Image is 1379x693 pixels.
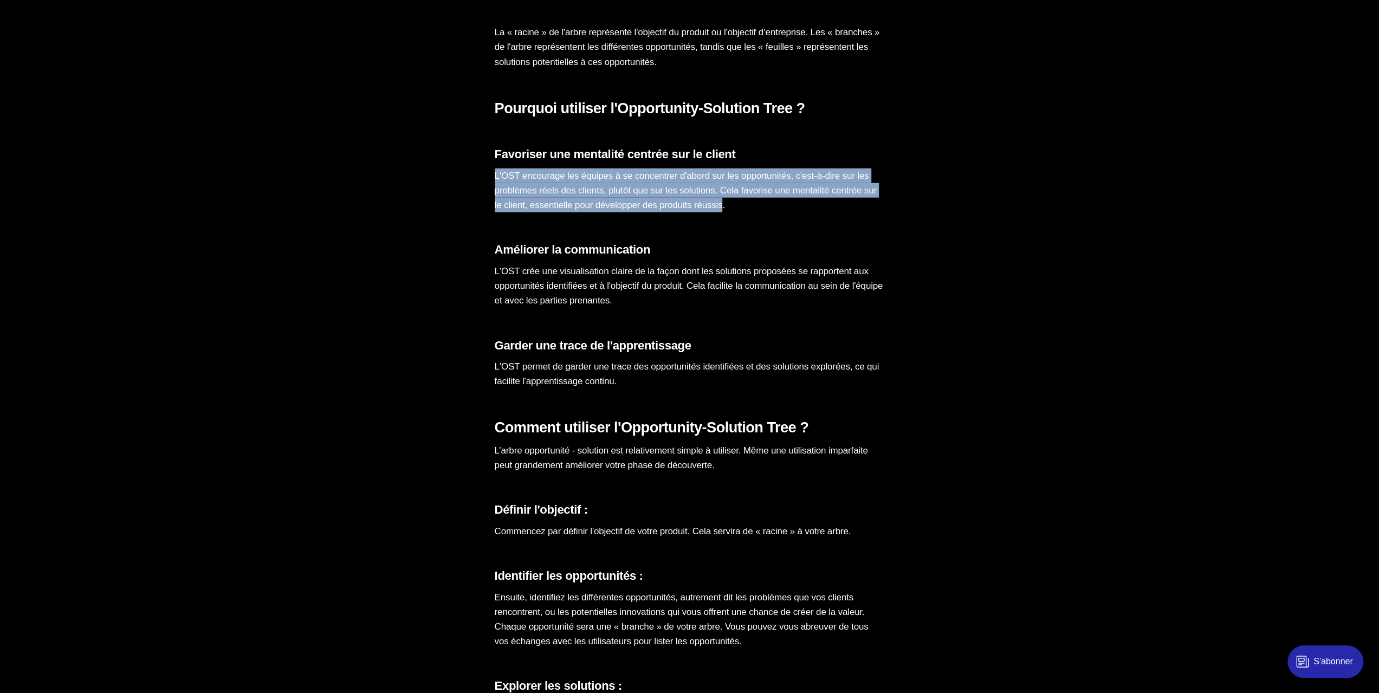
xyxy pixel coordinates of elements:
h3: Définir l'objectif : [495,503,885,517]
h3: Favoriser une mentalité centrée sur le client [495,147,885,162]
h3: Identifier les opportunités : [495,569,885,584]
p: Commencez par définir l'objectif de votre produit. Cela servira de « racine » à votre arbre. [495,524,885,539]
p: L'OST permet de garder une trace des opportunités identifiées et des solutions explorées, ce qui ... [495,359,885,388]
p: L'OST crée une visualisation claire de la façon dont les solutions proposées se rapportent aux op... [495,264,885,308]
p: L’arbre opportunité - solution est relativement simple à utiliser. Même une utilisation imparfait... [495,443,885,472]
p: La « racine » de l'arbre représente l'objectif du produit ou l'objectif d’entreprise. Les « branc... [495,25,885,69]
h3: Garder une trace de l'apprentissage [495,339,885,353]
p: Ensuite, identifiez les différentes opportunités, autrement dit les problèmes que vos clients ren... [495,590,885,649]
p: L'OST encourage les équipes à se concentrer d'abord sur les opportunités, c'est-à-dire sur les pr... [495,169,885,213]
iframe: portal-trigger [1278,640,1379,693]
h2: Pourquoi utiliser l'Opportunity-Solution Tree ? [495,100,885,118]
h2: Comment utiliser l'Opportunity-Solution Tree ? [495,419,885,437]
h3: Améliorer la communication [495,243,885,257]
